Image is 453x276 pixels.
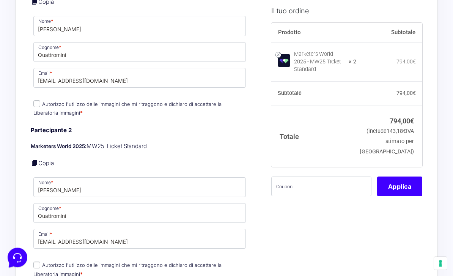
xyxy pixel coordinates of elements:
[31,144,87,150] strong: Marketers World 2025:
[53,206,99,224] button: Messaggi
[12,94,59,100] span: Trova una risposta
[271,82,356,106] th: Subtotale
[99,206,146,224] button: Aiuto
[36,43,52,58] img: dark
[294,50,344,73] div: Marketers World 2025 - MW25 Ticket Standard
[117,217,128,224] p: Aiuto
[271,23,356,43] th: Prodotto
[12,30,64,36] span: Le tue conversazioni
[17,110,124,118] input: Cerca un articolo...
[356,23,422,43] th: Subtotale
[31,126,249,135] h4: Partecipante 2
[413,90,416,96] span: €
[23,217,36,224] p: Home
[12,64,140,79] button: Inizia una conversazione
[33,101,222,116] label: Autorizzo l'utilizzo delle immagini che mi ritraggono e dichiaro di accettare la Liberatoria imma...
[271,106,356,167] th: Totale
[24,43,39,58] img: dark
[271,6,422,16] h3: Il tuo ordine
[12,43,27,58] img: dark
[387,128,406,135] span: 143,18
[390,117,414,125] bdi: 794,00
[6,6,127,18] h2: Ciao da Marketers 👋
[403,128,406,135] span: €
[33,262,40,269] input: Autorizzo l'utilizzo delle immagini che mi ritraggono e dichiaro di accettare la Liberatoria imma...
[33,101,40,107] input: Autorizzo l'utilizzo delle immagini che mi ritraggono e dichiaro di accettare la Liberatoria imma...
[271,177,371,196] input: Coupon
[81,94,140,100] a: Apri Centro Assistenza
[31,159,38,167] a: Copia i dettagli dell'acquirente
[434,257,447,270] button: Le tue preferenze relative al consenso per le tecnologie di tracciamento
[66,217,86,224] p: Messaggi
[410,117,414,125] span: €
[38,160,54,167] a: Copia
[396,90,416,96] bdi: 794,00
[413,58,416,65] span: €
[377,177,422,196] button: Applica
[349,58,356,66] strong: × 2
[278,55,290,67] img: Marketers World 2025 - MW25 Ticket Standard
[6,206,53,224] button: Home
[360,128,414,155] small: (include IVA stimato per [GEOGRAPHIC_DATA])
[6,246,29,269] iframe: Customerly Messenger Launcher
[49,68,112,74] span: Inizia una conversazione
[396,58,416,65] bdi: 794,00
[31,142,249,151] p: MW25 Ticket Standard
